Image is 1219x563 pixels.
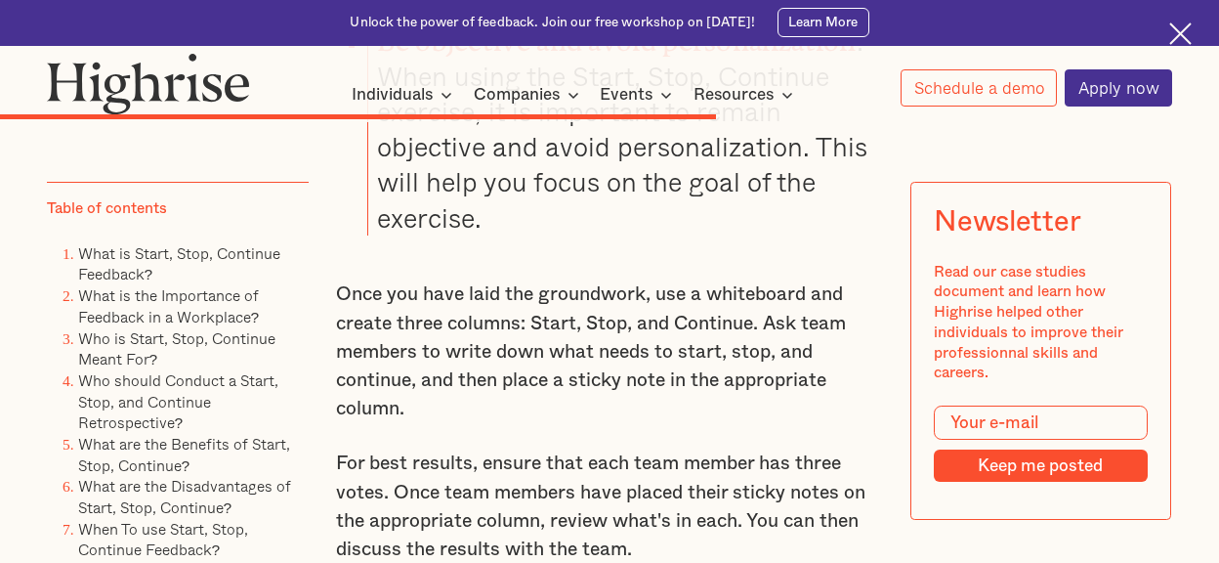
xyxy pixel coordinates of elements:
div: Read our case studies document and learn how Highrise helped other individuals to improve their p... [935,262,1149,383]
div: Companies [474,83,560,107]
a: What is the Importance of Feedback in a Workplace? [78,284,260,329]
div: Individuals [352,83,458,107]
div: Newsletter [935,206,1081,239]
li: : When using the Start, Stop, Continue exercise, it is important to remain objective and avoid pe... [367,18,883,236]
a: Schedule a demo [901,69,1057,107]
div: Resources [694,83,774,107]
a: What are the Disadvantages of Start, Stop, Continue? [78,475,291,520]
div: Events [600,83,652,107]
a: Learn More [778,8,868,37]
a: Who should Conduct a Start, Stop, and Continue Retrospective? [78,368,278,434]
a: What are the Benefits of Start, Stop, Continue? [78,432,290,477]
input: Keep me posted [935,450,1149,482]
div: Resources [694,83,799,107]
p: Once you have laid the groundwork, use a whiteboard and create three columns: Start, Stop, and Co... [336,281,882,423]
div: Individuals [352,83,433,107]
div: Events [600,83,678,107]
a: When To use Start, Stop, Continue Feedback? [78,517,248,562]
img: Cross icon [1169,22,1192,45]
a: Apply now [1065,69,1171,107]
a: What is Start, Stop, Continue Feedback? [78,241,280,286]
div: Companies [474,83,585,107]
img: Highrise logo [47,53,250,114]
input: Your e-mail [935,407,1149,441]
a: Who is Start, Stop, Continue Meant For? [78,326,275,371]
form: Modal Form [935,407,1149,482]
div: Table of contents [47,198,167,219]
div: Unlock the power of feedback. Join our free workshop on [DATE]! [350,14,755,32]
